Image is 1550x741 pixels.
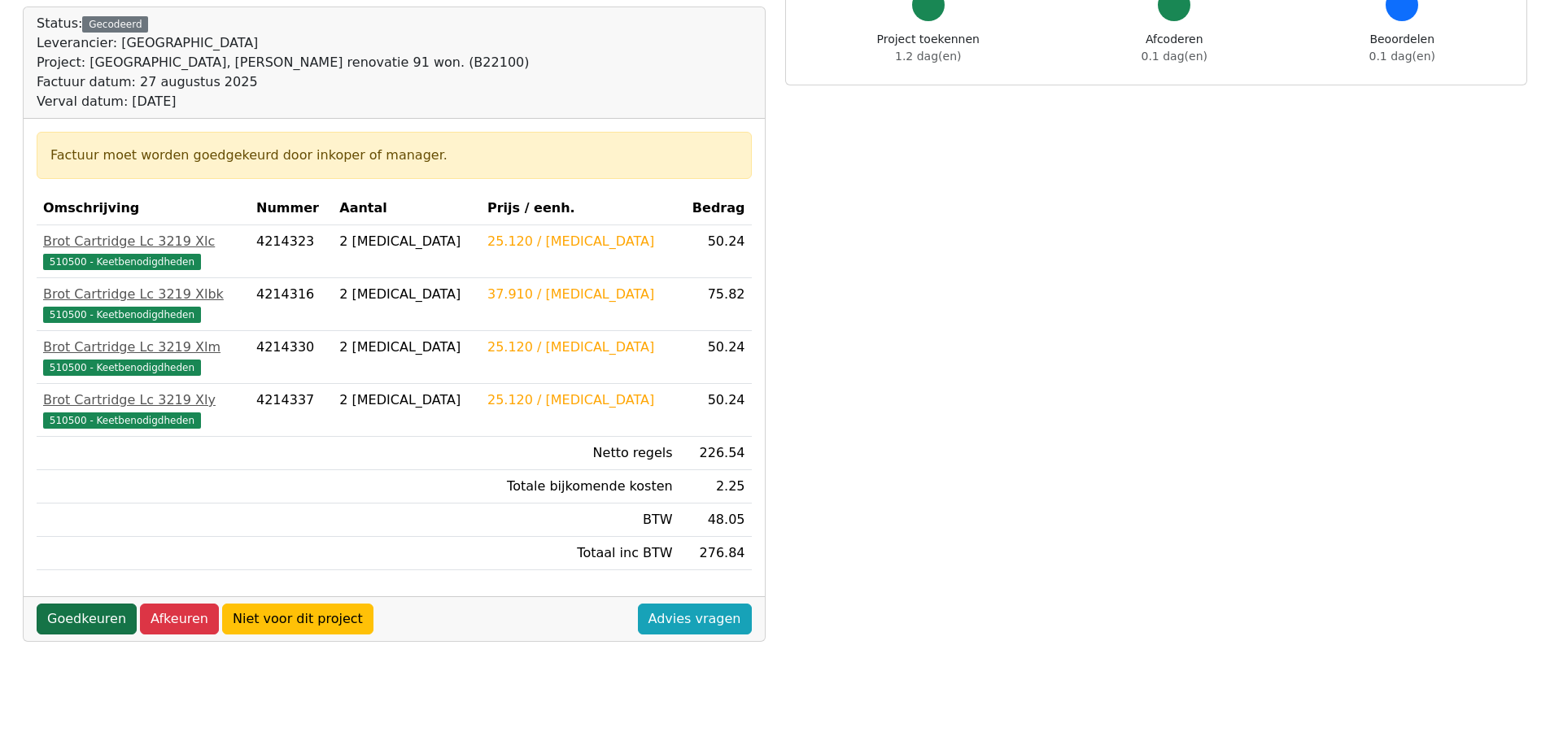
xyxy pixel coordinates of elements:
[877,31,980,65] div: Project toekennen
[481,470,679,503] td: Totale bijkomende kosten
[250,225,333,278] td: 4214323
[43,390,243,429] a: Brot Cartridge Lc 3219 Xly510500 - Keetbenodigdheden
[487,285,673,304] div: 37.910 / [MEDICAL_DATA]
[481,437,679,470] td: Netto regels
[679,331,752,384] td: 50.24
[481,503,679,537] td: BTW
[37,192,250,225] th: Omschrijving
[43,254,201,270] span: 510500 - Keetbenodigdheden
[43,338,243,377] a: Brot Cartridge Lc 3219 Xlm510500 - Keetbenodigdheden
[487,338,673,357] div: 25.120 / [MEDICAL_DATA]
[43,412,201,429] span: 510500 - Keetbenodigdheden
[250,331,333,384] td: 4214330
[339,232,474,251] div: 2 [MEDICAL_DATA]
[679,384,752,437] td: 50.24
[43,360,201,376] span: 510500 - Keetbenodigdheden
[679,470,752,503] td: 2.25
[250,278,333,331] td: 4214316
[679,192,752,225] th: Bedrag
[82,16,148,33] div: Gecodeerd
[43,285,243,304] div: Brot Cartridge Lc 3219 Xlbk
[895,50,961,63] span: 1.2 dag(en)
[339,390,474,410] div: 2 [MEDICAL_DATA]
[37,33,529,53] div: Leverancier: [GEOGRAPHIC_DATA]
[43,338,243,357] div: Brot Cartridge Lc 3219 Xlm
[37,72,529,92] div: Factuur datum: 27 augustus 2025
[1369,50,1435,63] span: 0.1 dag(en)
[679,437,752,470] td: 226.54
[679,537,752,570] td: 276.84
[1142,50,1207,63] span: 0.1 dag(en)
[250,384,333,437] td: 4214337
[1369,31,1435,65] div: Beoordelen
[339,338,474,357] div: 2 [MEDICAL_DATA]
[481,192,679,225] th: Prijs / eenh.
[339,285,474,304] div: 2 [MEDICAL_DATA]
[37,14,529,111] div: Status:
[487,390,673,410] div: 25.120 / [MEDICAL_DATA]
[43,390,243,410] div: Brot Cartridge Lc 3219 Xly
[638,604,752,634] a: Advies vragen
[481,537,679,570] td: Totaal inc BTW
[250,192,333,225] th: Nummer
[222,604,373,634] a: Niet voor dit project
[43,232,243,271] a: Brot Cartridge Lc 3219 Xlc510500 - Keetbenodigdheden
[333,192,481,225] th: Aantal
[1142,31,1207,65] div: Afcoderen
[140,604,219,634] a: Afkeuren
[679,278,752,331] td: 75.82
[43,307,201,323] span: 510500 - Keetbenodigdheden
[679,503,752,537] td: 48.05
[487,232,673,251] div: 25.120 / [MEDICAL_DATA]
[43,285,243,324] a: Brot Cartridge Lc 3219 Xlbk510500 - Keetbenodigdheden
[37,53,529,72] div: Project: [GEOGRAPHIC_DATA], [PERSON_NAME] renovatie 91 won. (B22100)
[50,146,738,165] div: Factuur moet worden goedgekeurd door inkoper of manager.
[679,225,752,278] td: 50.24
[37,604,137,634] a: Goedkeuren
[43,232,243,251] div: Brot Cartridge Lc 3219 Xlc
[37,92,529,111] div: Verval datum: [DATE]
